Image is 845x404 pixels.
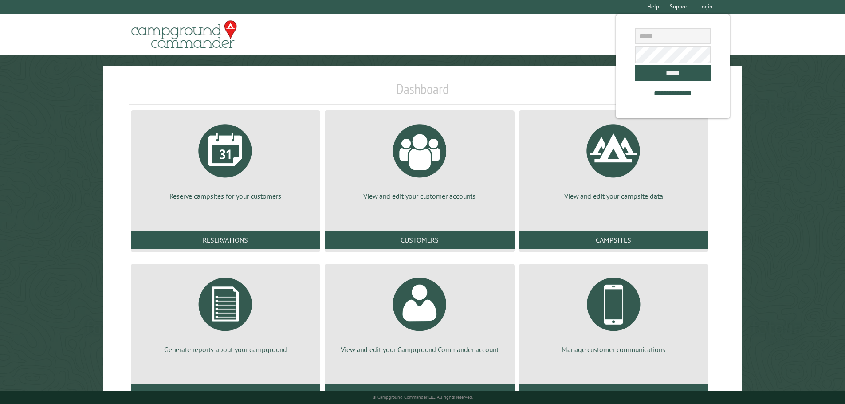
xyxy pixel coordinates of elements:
[325,231,514,249] a: Customers
[141,345,310,354] p: Generate reports about your campground
[335,191,503,201] p: View and edit your customer accounts
[519,231,708,249] a: Campsites
[131,231,320,249] a: Reservations
[530,345,698,354] p: Manage customer communications
[335,118,503,201] a: View and edit your customer accounts
[141,191,310,201] p: Reserve campsites for your customers
[373,394,473,400] small: © Campground Commander LLC. All rights reserved.
[325,384,514,402] a: Account
[141,118,310,201] a: Reserve campsites for your customers
[530,271,698,354] a: Manage customer communications
[131,384,320,402] a: Reports
[129,17,240,52] img: Campground Commander
[335,345,503,354] p: View and edit your Campground Commander account
[530,118,698,201] a: View and edit your campsite data
[519,384,708,402] a: Communications
[335,271,503,354] a: View and edit your Campground Commander account
[129,80,717,105] h1: Dashboard
[141,271,310,354] a: Generate reports about your campground
[530,191,698,201] p: View and edit your campsite data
